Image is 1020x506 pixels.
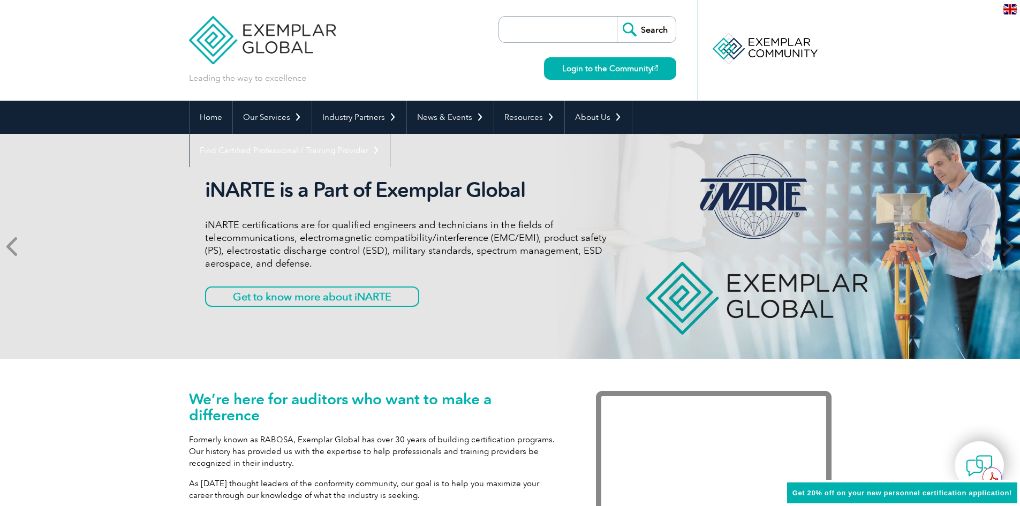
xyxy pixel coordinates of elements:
[966,452,993,479] img: contact-chat.png
[205,286,419,307] a: Get to know more about iNARTE
[565,101,632,134] a: About Us
[189,391,564,423] h1: We’re here for auditors who want to make a difference
[189,72,306,84] p: Leading the way to excellence
[205,218,607,270] p: iNARTE certifications are for qualified engineers and technicians in the fields of telecommunicat...
[189,478,564,501] p: As [DATE] thought leaders of the conformity community, our goal is to help you maximize your care...
[312,101,406,134] a: Industry Partners
[617,17,676,42] input: Search
[233,101,312,134] a: Our Services
[190,101,232,134] a: Home
[189,434,564,469] p: Formerly known as RABQSA, Exemplar Global has over 30 years of building certification programs. O...
[792,489,1012,497] span: Get 20% off on your new personnel certification application!
[494,101,564,134] a: Resources
[544,57,676,80] a: Login to the Community
[205,178,607,202] h2: iNARTE is a Part of Exemplar Global
[652,65,658,71] img: open_square.png
[407,101,494,134] a: News & Events
[1003,4,1017,14] img: en
[190,134,390,167] a: Find Certified Professional / Training Provider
